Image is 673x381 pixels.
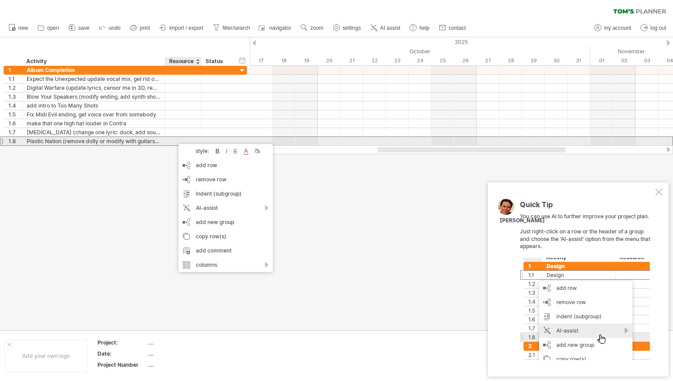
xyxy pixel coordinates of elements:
[26,57,160,66] div: Activity
[206,57,228,66] div: Status
[499,56,522,65] div: Tuesday, 28 October 2025
[148,361,223,369] div: ....
[182,148,213,154] div: style:
[223,25,250,31] span: filter/search
[386,56,409,65] div: Thursday, 23 October 2025
[140,25,150,31] span: print
[47,25,59,31] span: open
[269,25,291,31] span: navigator
[8,119,22,128] div: 1.6
[178,258,273,272] div: columns
[109,25,121,31] span: undo
[295,56,318,65] div: Sunday, 19 October 2025
[27,110,160,119] div: Fix Midi Evil ending, get voice over from somebody
[8,110,22,119] div: 1.5
[27,119,160,128] div: make that one high hat louder in Contra
[419,25,430,31] span: help
[178,244,273,258] div: add comment
[148,339,223,346] div: ....
[35,22,62,34] a: open
[343,25,361,31] span: settings
[520,201,653,360] div: You can use AI to further improve your project plan. Just right-click on a row or the header of a...
[250,56,272,65] div: Friday, 17 October 2025
[407,22,432,34] a: help
[568,56,590,65] div: Friday, 31 October 2025
[272,56,295,65] div: Saturday, 18 October 2025
[590,56,613,65] div: Saturday, 1 November 2025
[318,56,341,65] div: Monday, 20 October 2025
[454,56,477,65] div: Sunday, 26 October 2025
[97,350,146,357] div: Date:
[196,176,227,183] span: remove row
[638,22,669,34] a: log out
[8,84,22,92] div: 1.2
[341,56,363,65] div: Tuesday, 21 October 2025
[613,56,636,65] div: Sunday, 2 November 2025
[66,22,92,34] a: save
[97,339,146,346] div: Project:
[8,128,22,136] div: 1.7
[8,137,22,145] div: 1.8
[97,361,146,369] div: Project Number
[650,25,666,31] span: log out
[363,56,386,65] div: Wednesday, 22 October 2025
[211,22,253,34] a: filter/search
[500,217,545,225] div: [PERSON_NAME]
[6,22,31,34] a: new
[97,22,123,34] a: undo
[522,56,545,65] div: Wednesday, 29 October 2025
[520,201,653,213] div: Quick Tip
[592,22,634,34] a: my account
[431,56,454,65] div: Saturday, 25 October 2025
[409,56,431,65] div: Friday, 24 October 2025
[8,75,22,83] div: 1.1
[4,339,88,373] div: Add your own logo
[298,22,326,34] a: zoom
[636,56,658,65] div: Monday, 3 November 2025
[27,137,160,145] div: Plastic Nation (remove dolly or modify with guitars or more vocals)
[449,25,466,31] span: contact
[310,25,323,31] span: zoom
[545,56,568,65] div: Thursday, 30 October 2025
[604,25,631,31] span: my account
[178,201,273,215] div: AI-assist
[27,75,160,83] div: Expect the Unexpected update vocal mix, get rid of if i dont got no road maybe, redo refrain
[368,22,403,34] a: AI assist
[257,22,294,34] a: navigator
[27,128,160,136] div: [MEDICAL_DATA] (change one lyric: duck, add sound effects for egg, also you reap what you sow)
[380,25,400,31] span: AI assist
[178,158,273,172] div: add row
[178,187,273,201] div: indent (subgroup)
[8,66,22,74] div: 1
[477,56,499,65] div: Monday, 27 October 2025
[27,66,160,74] div: Album Completion
[27,101,160,110] div: add intro to Too Many Shots
[178,215,273,229] div: add new group
[128,22,153,34] a: print
[8,101,22,110] div: 1.4
[178,229,273,244] div: copy row(s)
[78,25,89,31] span: save
[8,92,22,101] div: 1.3
[169,57,196,66] div: Resource
[437,22,469,34] a: contact
[18,25,28,31] span: new
[331,22,364,34] a: settings
[169,25,203,31] span: import / export
[157,22,206,34] a: import / export
[148,350,223,357] div: ....
[27,92,160,101] div: Blow Your Speakers (modify ending, add synth shots)
[27,84,160,92] div: Digital Warfare (update lyrics, censor me in 3D, redo chrome extensions)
